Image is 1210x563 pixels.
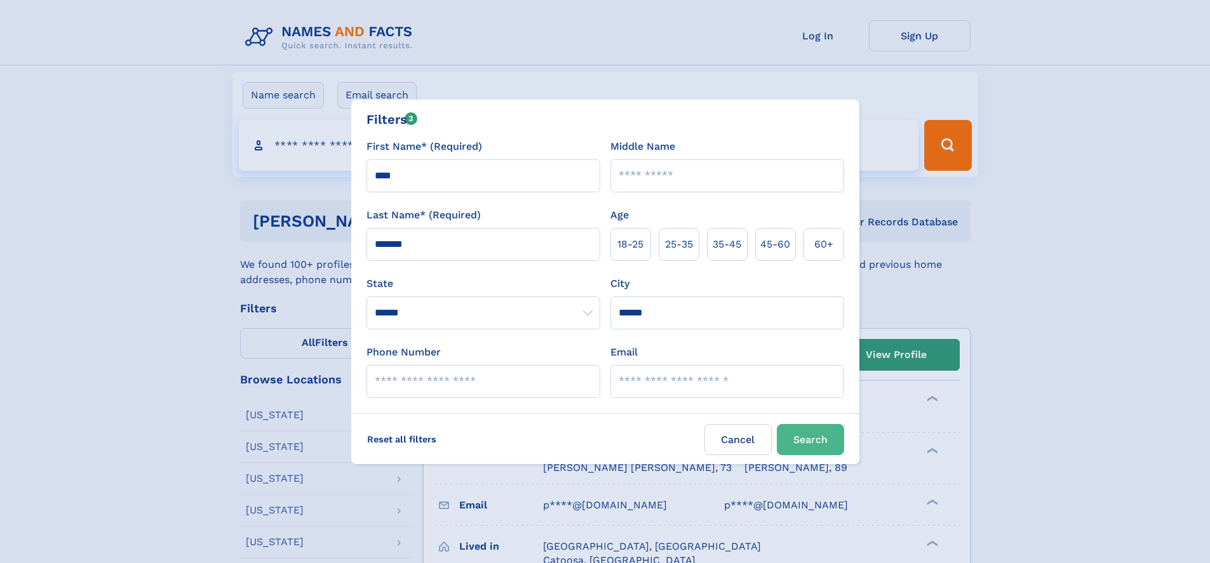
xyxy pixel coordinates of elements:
span: 60+ [814,237,833,252]
span: 35‑45 [713,237,741,252]
label: Cancel [704,424,772,455]
span: 18‑25 [617,237,643,252]
label: Email [610,345,638,360]
label: State [366,276,600,291]
label: Reset all filters [359,424,445,454]
label: Last Name* (Required) [366,208,481,223]
label: Age [610,208,629,223]
label: First Name* (Required) [366,139,482,154]
span: 25‑35 [665,237,693,252]
button: Search [777,424,844,455]
label: Phone Number [366,345,441,360]
label: Middle Name [610,139,675,154]
label: City [610,276,629,291]
span: 45‑60 [760,237,790,252]
div: Filters [366,110,418,129]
